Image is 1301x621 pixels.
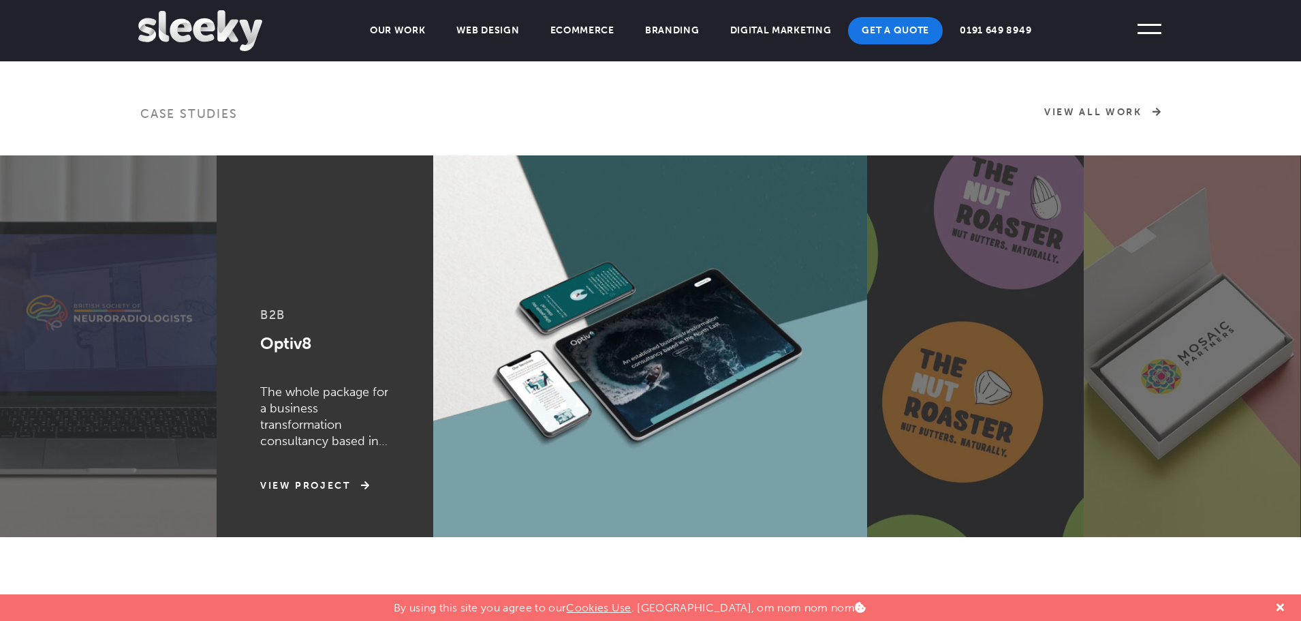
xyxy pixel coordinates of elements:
[356,17,439,44] a: Our Work
[394,594,866,614] p: By using this site you agree to our . [GEOGRAPHIC_DATA], om nom nom nom
[717,17,845,44] a: Digital Marketing
[946,17,1045,44] a: 0191 649 8949
[631,17,713,44] a: Branding
[140,106,650,132] h3: Case Studies
[566,601,631,614] a: Cookies Use
[260,479,369,493] a: View Project
[443,17,533,44] a: Web Design
[260,307,390,333] h3: B2B
[138,10,262,51] img: Sleeky Web Design Newcastle
[260,333,390,354] h2: Optiv8
[848,17,943,44] a: Get A Quote
[260,367,390,449] p: The whole package for a business transformation consultancy based in…
[537,17,628,44] a: Ecommerce
[1044,106,1161,119] a: View All Work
